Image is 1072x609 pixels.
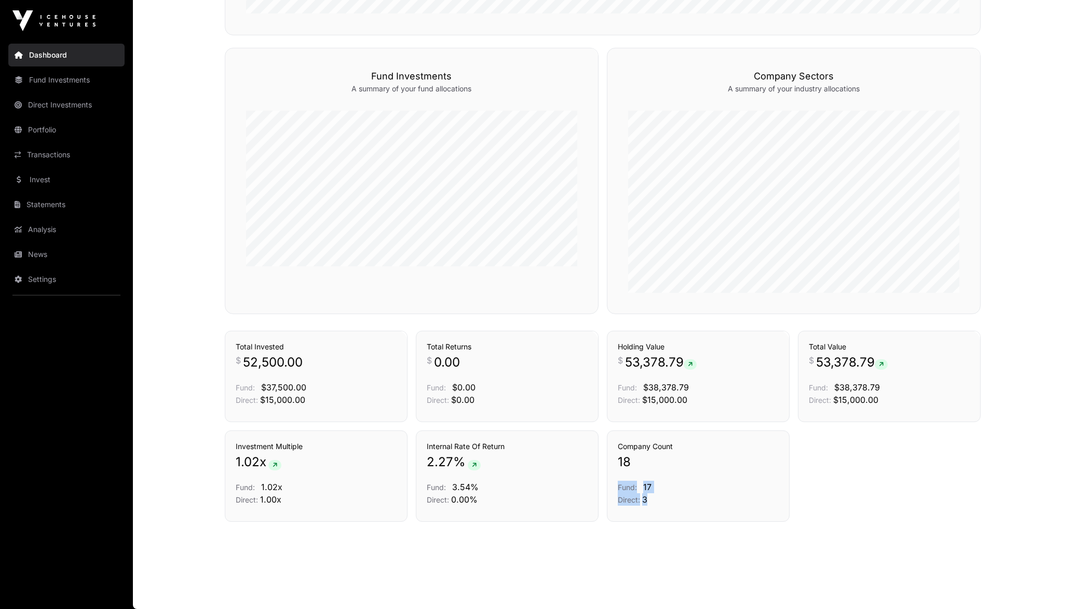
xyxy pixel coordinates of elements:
h3: Company Sectors [628,69,959,84]
span: $15,000.00 [642,395,687,405]
a: Direct Investments [8,93,125,116]
span: Direct: [427,495,449,504]
span: Fund: [236,383,255,392]
h3: Investment Multiple [236,441,397,452]
span: $15,000.00 [833,395,878,405]
span: 2.27 [427,454,453,470]
a: News [8,243,125,266]
h3: Fund Investments [246,69,577,84]
span: x [260,454,266,470]
span: $37,500.00 [261,382,306,393]
a: Settings [8,268,125,291]
span: Fund: [809,383,828,392]
h3: Total Invested [236,342,397,352]
span: $ [427,354,432,367]
span: 53,378.79 [625,354,697,371]
span: Direct: [618,495,640,504]
span: 18 [618,454,631,470]
a: Transactions [8,143,125,166]
h3: Holding Value [618,342,779,352]
span: 17 [643,482,652,492]
span: $0.00 [452,382,476,393]
span: $ [236,354,241,367]
h3: Total Value [809,342,970,352]
span: 53,378.79 [816,354,888,371]
iframe: Chat Widget [1020,559,1072,609]
span: Direct: [618,396,640,404]
span: 0.00 [434,354,460,371]
span: Direct: [809,396,831,404]
span: 0.00% [451,494,478,505]
h3: Internal Rate Of Return [427,441,588,452]
span: 3 [642,494,647,505]
span: $38,378.79 [643,382,689,393]
span: $ [618,354,623,367]
img: Icehouse Ventures Logo [12,10,96,31]
span: 1.00x [260,494,281,505]
h3: Company Count [618,441,779,452]
span: 1.02x [261,482,282,492]
span: $38,378.79 [834,382,880,393]
span: $ [809,354,814,367]
a: Portfolio [8,118,125,141]
span: Fund: [427,483,446,492]
span: 1.02 [236,454,260,470]
span: Fund: [618,383,637,392]
span: Direct: [427,396,449,404]
h3: Total Returns [427,342,588,352]
a: Invest [8,168,125,191]
a: Statements [8,193,125,216]
span: $15,000.00 [260,395,305,405]
span: $0.00 [451,395,474,405]
p: A summary of your industry allocations [628,84,959,94]
span: 52,500.00 [243,354,303,371]
span: Fund: [427,383,446,392]
a: Analysis [8,218,125,241]
span: Fund: [618,483,637,492]
span: % [453,454,466,470]
span: 3.54% [452,482,479,492]
a: Fund Investments [8,69,125,91]
span: Direct: [236,495,258,504]
a: Dashboard [8,44,125,66]
span: Direct: [236,396,258,404]
span: Fund: [236,483,255,492]
p: A summary of your fund allocations [246,84,577,94]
